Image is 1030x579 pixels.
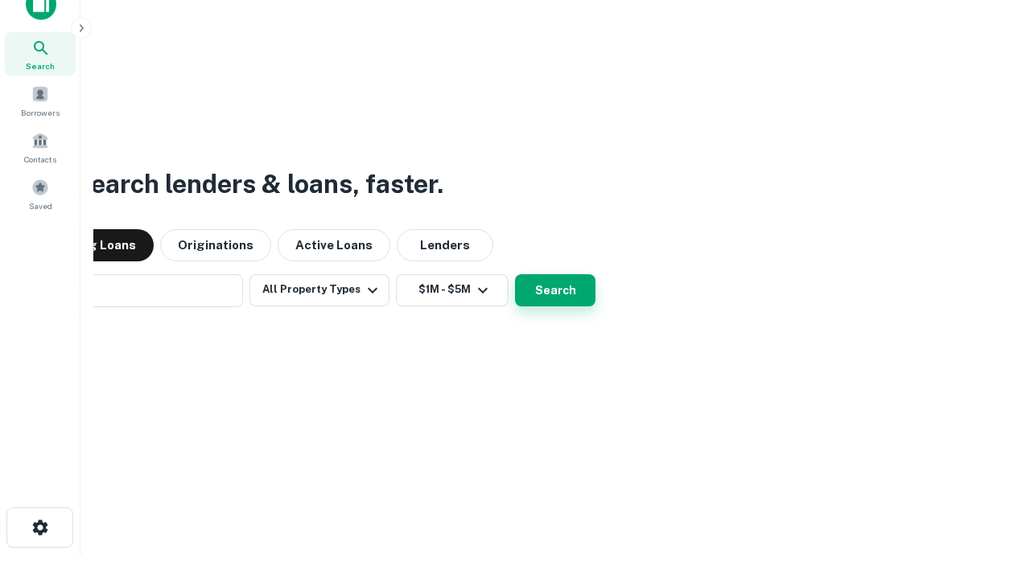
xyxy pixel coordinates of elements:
[515,274,595,306] button: Search
[5,79,76,122] a: Borrowers
[5,32,76,76] a: Search
[21,106,60,119] span: Borrowers
[278,229,390,261] button: Active Loans
[396,274,509,306] button: $1M - $5M
[249,274,389,306] button: All Property Types
[397,229,493,261] button: Lenders
[5,125,76,169] a: Contacts
[950,399,1030,476] iframe: Chat Widget
[160,229,271,261] button: Originations
[26,60,55,72] span: Search
[5,172,76,216] a: Saved
[29,199,52,212] span: Saved
[73,165,443,203] h3: Search lenders & loans, faster.
[24,153,56,166] span: Contacts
